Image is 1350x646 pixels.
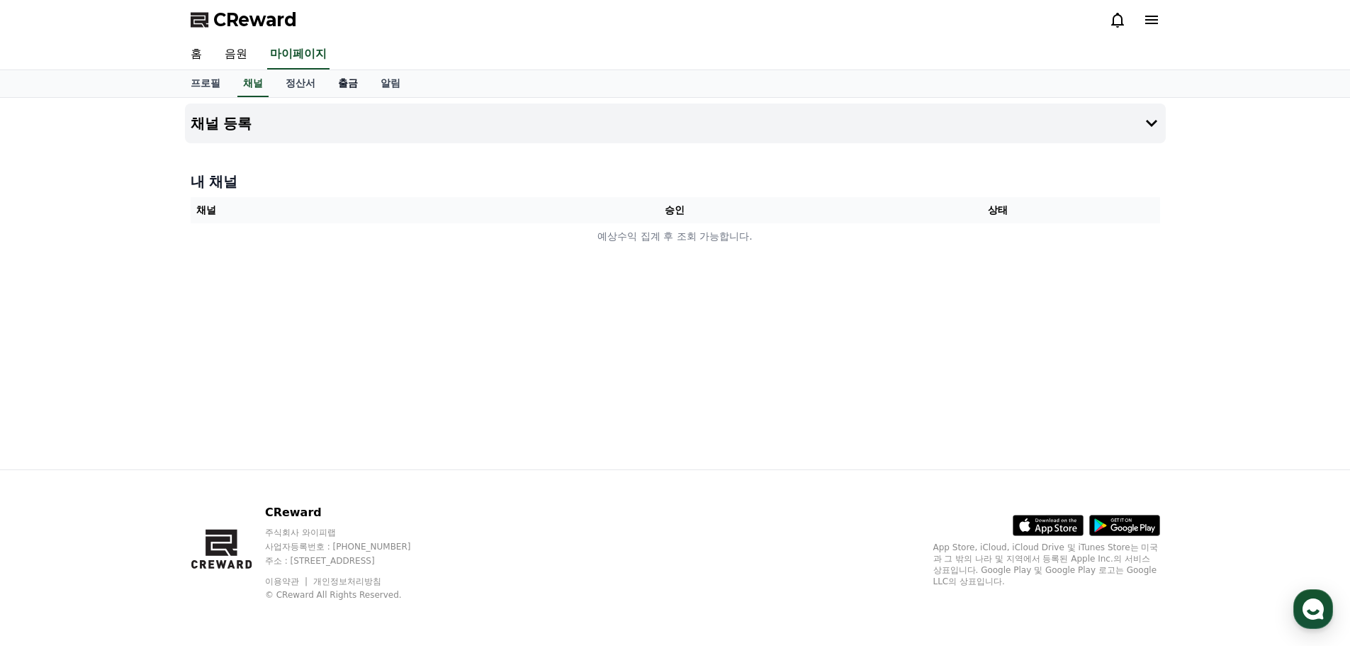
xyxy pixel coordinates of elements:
a: 개인정보처리방침 [313,577,381,586]
p: App Store, iCloud, iCloud Drive 및 iTunes Store는 미국과 그 밖의 나라 및 지역에서 등록된 Apple Inc.의 서비스 상표입니다. Goo... [933,542,1160,587]
a: CReward [191,9,297,31]
button: 채널 등록 [185,104,1166,143]
a: 정산서 [274,70,327,97]
a: 프로필 [179,70,232,97]
span: 홈 [45,471,53,482]
span: 대화 [130,472,147,483]
p: 주식회사 와이피랩 [265,527,438,538]
p: 주소 : [STREET_ADDRESS] [265,555,438,567]
a: 마이페이지 [267,40,330,69]
a: 이용약관 [265,577,310,586]
th: 승인 [513,197,836,223]
td: 예상수익 집계 후 조회 가능합니다. [191,223,1160,250]
p: CReward [265,504,438,521]
a: 홈 [4,450,94,485]
a: 대화 [94,450,183,485]
th: 상태 [836,197,1159,223]
a: 음원 [213,40,259,69]
a: 출금 [327,70,369,97]
h4: 내 채널 [191,172,1160,191]
th: 채널 [191,197,514,223]
h4: 채널 등록 [191,116,252,131]
a: 설정 [183,450,272,485]
a: 홈 [179,40,213,69]
p: © CReward All Rights Reserved. [265,589,438,601]
span: CReward [213,9,297,31]
a: 채널 [237,70,269,97]
span: 설정 [219,471,236,482]
a: 알림 [369,70,412,97]
p: 사업자등록번호 : [PHONE_NUMBER] [265,541,438,552]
